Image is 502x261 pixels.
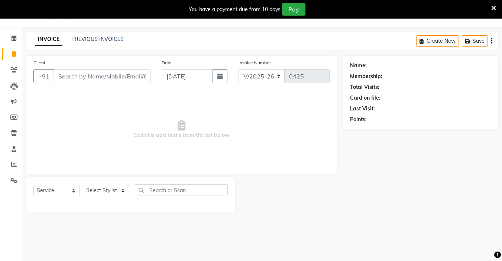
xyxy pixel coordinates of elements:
[135,184,228,196] input: Search or Scan
[462,35,488,47] button: Save
[33,69,54,83] button: +91
[33,59,45,66] label: Client
[350,105,375,113] div: Last Visit:
[416,35,459,47] button: Create New
[162,59,172,66] label: Date
[282,3,305,16] button: Pay
[350,116,367,123] div: Points:
[189,6,281,13] div: You have a payment due from 10 days
[71,36,124,42] a: PREVIOUS INVOICES
[35,33,62,46] a: INVOICE
[33,92,330,167] span: Select & add items from the list below
[350,72,382,80] div: Membership:
[54,69,150,83] input: Search by Name/Mobile/Email/Code
[239,59,271,66] label: Invoice Number
[350,62,367,70] div: Name:
[350,94,380,102] div: Card on file:
[350,83,379,91] div: Total Visits:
